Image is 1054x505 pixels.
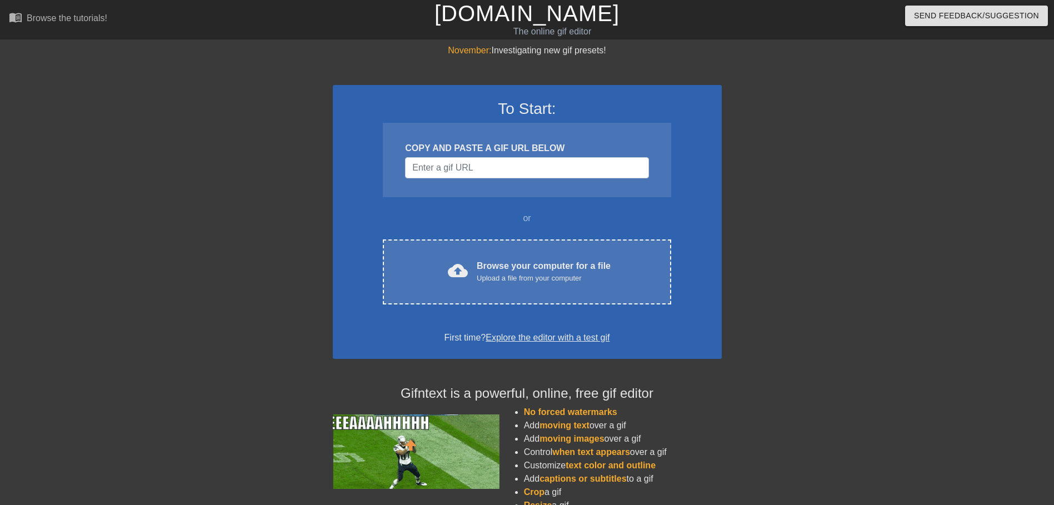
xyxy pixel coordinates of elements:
[552,447,630,457] span: when text appears
[914,9,1039,23] span: Send Feedback/Suggestion
[905,6,1048,26] button: Send Feedback/Suggestion
[448,261,468,281] span: cloud_upload
[524,487,545,497] span: Crop
[405,157,648,178] input: Username
[477,273,611,284] div: Upload a file from your computer
[540,434,604,443] span: moving images
[524,419,722,432] li: Add over a gif
[347,331,707,344] div: First time?
[434,1,620,26] a: [DOMAIN_NAME]
[27,13,107,23] div: Browse the tutorials!
[405,142,648,155] div: COPY AND PASTE A GIF URL BELOW
[524,459,722,472] li: Customize
[357,25,747,38] div: The online gif editor
[524,472,722,486] li: Add to a gif
[333,386,722,402] h4: Gifntext is a powerful, online, free gif editor
[524,486,722,499] li: a gif
[524,432,722,446] li: Add over a gif
[524,407,617,417] span: No forced watermarks
[9,11,107,28] a: Browse the tutorials!
[9,11,22,24] span: menu_book
[540,421,590,430] span: moving text
[333,44,722,57] div: Investigating new gif presets!
[486,333,610,342] a: Explore the editor with a test gif
[477,259,611,284] div: Browse your computer for a file
[540,474,626,483] span: captions or subtitles
[333,414,499,489] img: football_small.gif
[347,99,707,118] h3: To Start:
[448,46,491,55] span: November:
[566,461,656,470] span: text color and outline
[524,446,722,459] li: Control over a gif
[362,212,693,225] div: or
